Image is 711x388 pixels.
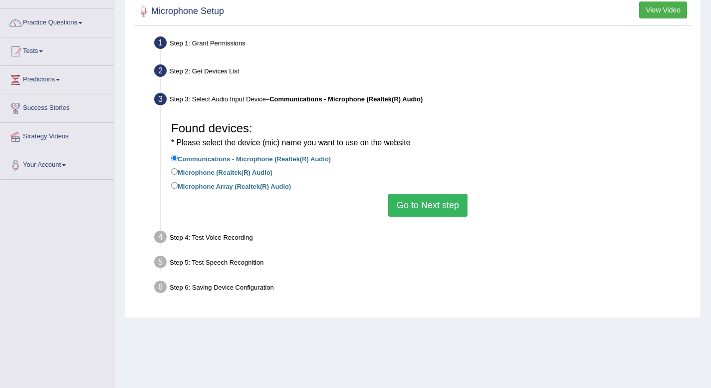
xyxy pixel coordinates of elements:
[171,122,685,148] h3: Found devices:
[136,4,224,19] h2: Microphone Setup
[171,153,331,164] label: Communications - Microphone (Realtek(R) Audio)
[150,228,696,250] div: Step 4: Test Voice Recording
[269,95,423,103] b: Communications - Microphone (Realtek(R) Audio)
[150,90,696,112] div: Step 3: Select Audio Input Device
[171,180,291,191] label: Microphone Array (Realtek(R) Audio)
[388,194,468,217] button: Go to Next step
[150,61,696,83] div: Step 2: Get Devices List
[0,123,114,148] a: Strategy Videos
[171,155,178,161] input: Communications - Microphone (Realtek(R) Audio)
[171,166,272,177] label: Microphone (Realtek(R) Audio)
[0,151,114,176] a: Your Account
[150,253,696,275] div: Step 5: Test Speech Recognition
[0,37,114,62] a: Tests
[150,33,696,55] div: Step 1: Grant Permissions
[0,94,114,119] a: Success Stories
[0,66,114,91] a: Predictions
[171,138,410,147] small: * Please select the device (mic) name you want to use on the website
[171,168,178,175] input: Microphone (Realtek(R) Audio)
[266,95,423,103] span: –
[150,278,696,300] div: Step 6: Saving Device Configuration
[639,1,687,18] button: View Video
[171,182,178,189] input: Microphone Array (Realtek(R) Audio)
[0,9,114,34] a: Practice Questions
